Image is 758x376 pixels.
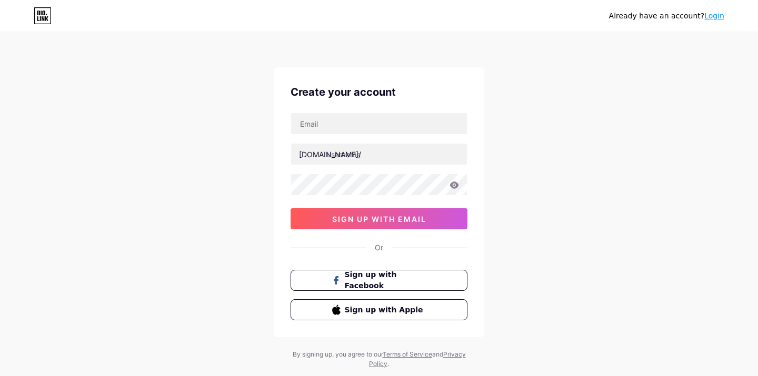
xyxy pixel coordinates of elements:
[345,269,426,291] span: Sign up with Facebook
[291,113,467,134] input: Email
[291,299,467,320] button: Sign up with Apple
[332,215,426,223] span: sign up with email
[609,11,724,22] div: Already have an account?
[375,242,383,253] div: Or
[291,84,467,100] div: Create your account
[291,270,467,291] button: Sign up with Facebook
[383,350,432,358] a: Terms of Service
[290,350,468,369] div: By signing up, you agree to our and .
[291,144,467,165] input: username
[704,12,724,20] a: Login
[345,304,426,316] span: Sign up with Apple
[291,208,467,229] button: sign up with email
[299,149,361,160] div: [DOMAIN_NAME]/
